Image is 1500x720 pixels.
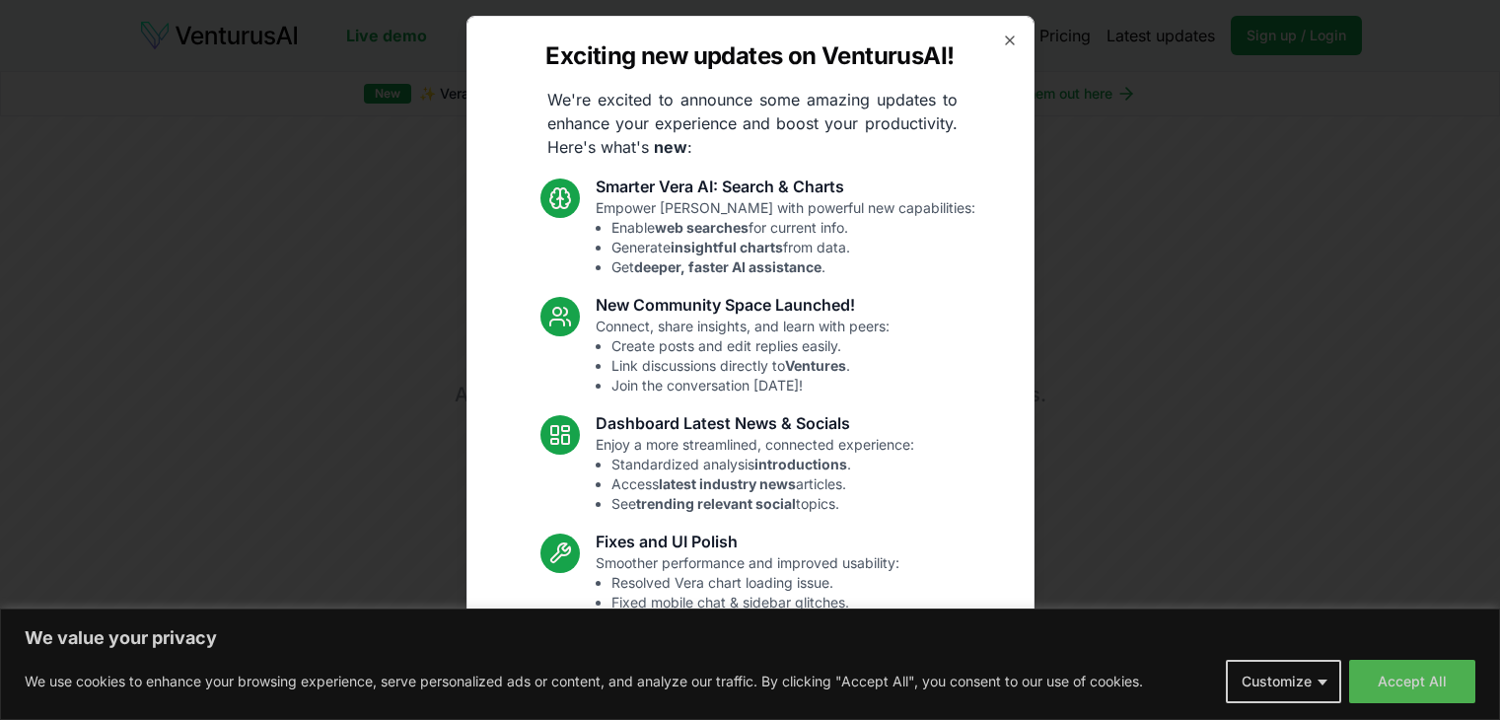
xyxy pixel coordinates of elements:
[611,257,975,277] li: Get .
[596,411,914,435] h3: Dashboard Latest News & Socials
[671,239,783,255] strong: insightful charts
[659,475,796,492] strong: latest industry news
[754,456,847,472] strong: introductions
[785,357,846,374] strong: Ventures
[596,553,899,632] p: Smoother performance and improved usability:
[654,137,687,157] strong: new
[636,495,796,512] strong: trending relevant social
[596,198,975,277] p: Empower [PERSON_NAME] with powerful new capabilities:
[611,336,890,356] li: Create posts and edit replies easily.
[611,494,914,514] li: See topics.
[634,258,821,275] strong: deeper, faster AI assistance
[611,455,914,474] li: Standardized analysis .
[611,238,975,257] li: Generate from data.
[611,474,914,494] li: Access articles.
[545,40,954,72] h2: Exciting new updates on VenturusAI!
[530,648,971,719] p: These updates are designed to make VenturusAI more powerful, intuitive, and user-friendly. Let us...
[596,530,899,553] h3: Fixes and UI Polish
[596,435,914,514] p: Enjoy a more streamlined, connected experience:
[596,317,890,396] p: Connect, share insights, and learn with peers:
[611,356,890,376] li: Link discussions directly to .
[596,175,975,198] h3: Smarter Vera AI: Search & Charts
[611,573,899,593] li: Resolved Vera chart loading issue.
[611,376,890,396] li: Join the conversation [DATE]!
[596,293,890,317] h3: New Community Space Launched!
[532,88,973,159] p: We're excited to announce some amazing updates to enhance your experience and boost your producti...
[611,218,975,238] li: Enable for current info.
[655,219,749,236] strong: web searches
[611,593,899,612] li: Fixed mobile chat & sidebar glitches.
[611,612,899,632] li: Enhanced overall UI consistency.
